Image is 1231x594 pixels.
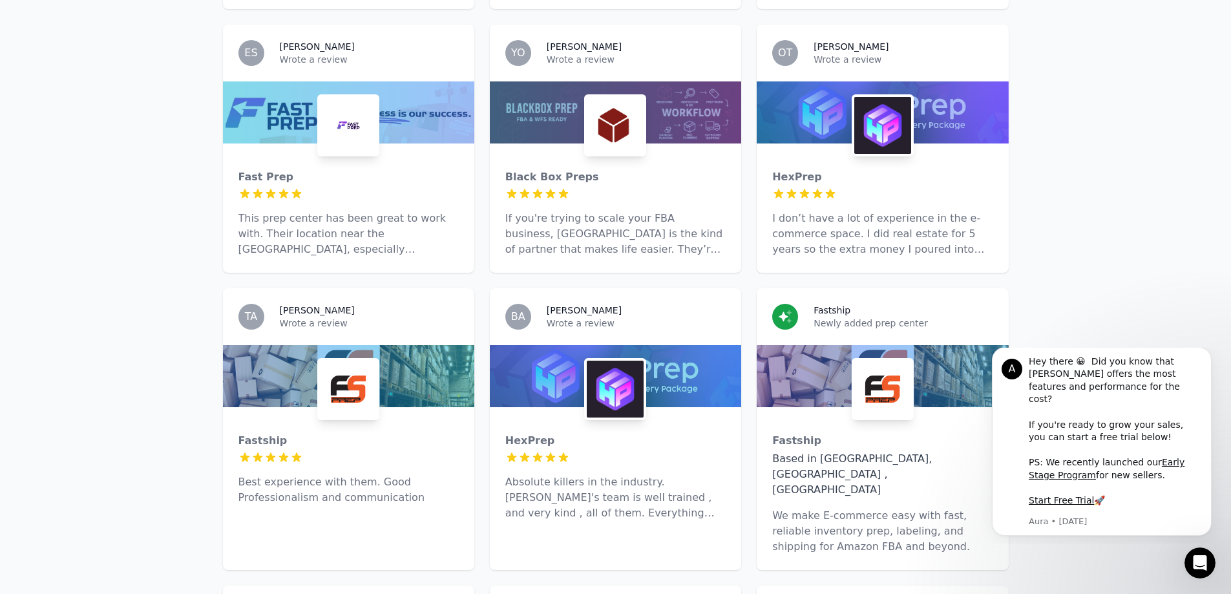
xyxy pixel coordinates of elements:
p: Wrote a review [280,53,459,66]
img: Fastship [320,361,377,418]
p: Absolute killers in the industry. [PERSON_NAME]'s team is well trained , and very kind , all of t... [505,474,726,521]
p: Message from Aura, sent 1w ago [56,168,229,180]
span: OT [778,48,792,58]
p: Wrote a review [547,317,726,330]
div: HexPrep [772,169,993,185]
p: Newly added prep center [814,317,993,330]
div: Black Box Preps [505,169,726,185]
div: Fast Prep [238,169,459,185]
p: We make E-commerce easy with fast, reliable inventory prep, labeling, and shipping for Amazon FBA... [772,508,993,555]
span: YO [511,48,525,58]
p: Best experience with them. Good Professionalism and communication [238,474,459,505]
iframe: Intercom live chat [1184,547,1215,578]
p: Wrote a review [814,53,993,66]
img: HexPrep [587,361,644,418]
h3: [PERSON_NAME] [547,304,622,317]
p: Wrote a review [280,317,459,330]
a: FastshipNewly added prep centerFastshipFastshipBased in [GEOGRAPHIC_DATA], [GEOGRAPHIC_DATA] , [G... [757,288,1008,570]
h3: [PERSON_NAME] [280,40,355,53]
div: Message content [56,8,229,166]
h3: [PERSON_NAME] [814,40,889,53]
span: TA [245,312,257,322]
a: TA[PERSON_NAME]Wrote a reviewFastshipFastshipBest experience with them. Good Professionalism and ... [223,288,474,570]
a: Start Free Trial [56,147,121,158]
b: 🚀 [121,147,132,158]
p: I don’t have a lot of experience in the e-commerce space. I did real estate for 5 years so the ex... [772,211,993,257]
p: This prep center has been great to work with. Their location near the [GEOGRAPHIC_DATA], especial... [238,211,459,257]
img: Fastship [854,361,911,418]
a: BA[PERSON_NAME]Wrote a reviewHexPrepHexPrepAbsolute killers in the industry. [PERSON_NAME]'s team... [490,288,741,570]
p: Wrote a review [547,53,726,66]
h3: [PERSON_NAME] [280,304,355,317]
div: Fastship [772,433,993,449]
h3: Fastship [814,304,850,317]
div: Profile image for Aura [29,11,50,32]
img: HexPrep [854,97,911,154]
img: Black Box Preps [587,97,644,154]
div: Based in [GEOGRAPHIC_DATA], [GEOGRAPHIC_DATA] , [GEOGRAPHIC_DATA] [772,451,993,498]
p: If you're trying to scale your FBA business, [GEOGRAPHIC_DATA] is the kind of partner that makes ... [505,211,726,257]
a: OT[PERSON_NAME]Wrote a reviewHexPrepHexPrepI don’t have a lot of experience in the e-commerce spa... [757,25,1008,273]
div: Fastship [238,433,459,449]
span: BA [511,312,525,322]
div: Hey there 😀 Did you know that [PERSON_NAME] offers the most features and performance for the cost... [56,8,229,160]
span: ES [244,48,257,58]
iframe: Intercom notifications message [973,348,1231,544]
a: ES[PERSON_NAME]Wrote a reviewFast PrepFast PrepThis prep center has been great to work with. Thei... [223,25,474,273]
h3: [PERSON_NAME] [547,40,622,53]
div: HexPrep [505,433,726,449]
a: YO[PERSON_NAME]Wrote a reviewBlack Box PrepsBlack Box PrepsIf you're trying to scale your FBA bus... [490,25,741,273]
img: Fast Prep [320,97,377,154]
